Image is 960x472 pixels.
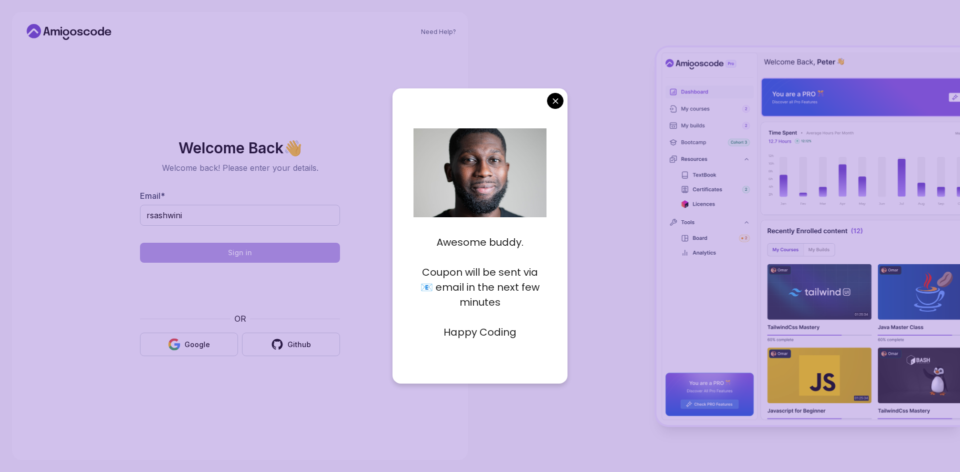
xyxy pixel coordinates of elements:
a: Home link [24,24,114,40]
div: Google [184,340,210,350]
div: Sign in [228,248,252,258]
span: 👋 [283,140,302,156]
a: Need Help? [421,28,456,36]
iframe: Widget containing checkbox for hCaptcha security challenge [164,269,315,307]
img: Amigoscode Dashboard [656,47,960,425]
button: Github [242,333,340,356]
label: Email * [140,191,165,201]
button: Sign in [140,243,340,263]
h2: Welcome Back [140,140,340,156]
p: OR [234,313,246,325]
button: Google [140,333,238,356]
p: Welcome back! Please enter your details. [140,162,340,174]
input: Enter your email [140,205,340,226]
div: Github [287,340,311,350]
